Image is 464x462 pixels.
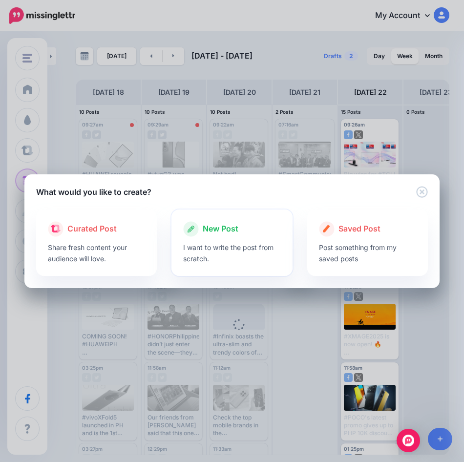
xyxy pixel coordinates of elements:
p: Post something from my saved posts [319,242,416,264]
button: Close [416,186,428,198]
img: curate.png [51,225,61,232]
p: I want to write the post from scratch. [183,242,280,264]
span: New Post [203,223,238,235]
span: Saved Post [338,223,380,235]
img: create.png [323,225,330,232]
p: Share fresh content your audience will love. [48,242,145,264]
div: Open Intercom Messenger [397,429,420,452]
span: Curated Post [67,223,117,235]
h5: What would you like to create? [36,186,151,198]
